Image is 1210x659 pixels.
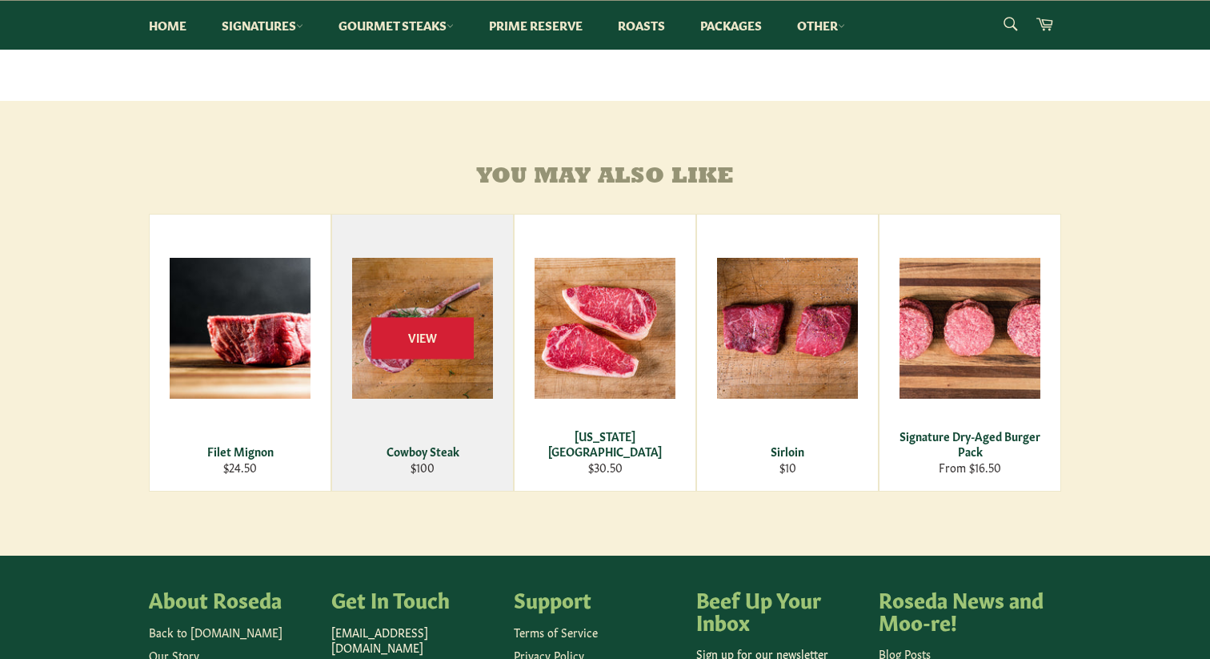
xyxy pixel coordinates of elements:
[323,1,470,50] a: Gourmet Steaks
[707,444,868,459] div: Sirloin
[514,214,696,492] a: New York Strip [US_STATE][GEOGRAPHIC_DATA] $30.50
[514,588,680,610] h4: Support
[133,1,202,50] a: Home
[160,460,321,475] div: $24.50
[170,258,311,399] img: Filet Mignon
[331,625,498,656] p: [EMAIL_ADDRESS][DOMAIN_NAME]
[696,588,863,632] h4: Beef Up Your Inbox
[514,624,598,640] a: Terms of Service
[331,214,514,492] a: Cowboy Steak Cowboy Steak $100 View
[206,1,319,50] a: Signatures
[890,428,1051,460] div: Signature Dry-Aged Burger Pack
[890,460,1051,475] div: From $16.50
[149,624,282,640] a: Back to [DOMAIN_NAME]
[149,165,1061,190] h4: You may also like
[473,1,599,50] a: Prime Reserve
[781,1,861,50] a: Other
[899,258,1040,399] img: Signature Dry-Aged Burger Pack
[717,258,858,399] img: Sirloin
[371,318,474,359] span: View
[602,1,681,50] a: Roasts
[331,588,498,610] h4: Get In Touch
[707,460,868,475] div: $10
[696,214,879,492] a: Sirloin Sirloin $10
[149,588,315,610] h4: About Roseda
[525,428,686,460] div: [US_STATE][GEOGRAPHIC_DATA]
[160,444,321,459] div: Filet Mignon
[525,460,686,475] div: $30.50
[535,258,675,399] img: New York Strip
[343,444,503,459] div: Cowboy Steak
[879,214,1061,492] a: Signature Dry-Aged Burger Pack Signature Dry-Aged Burger Pack From $16.50
[149,214,331,492] a: Filet Mignon Filet Mignon $24.50
[879,588,1045,632] h4: Roseda News and Moo-re!
[684,1,778,50] a: Packages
